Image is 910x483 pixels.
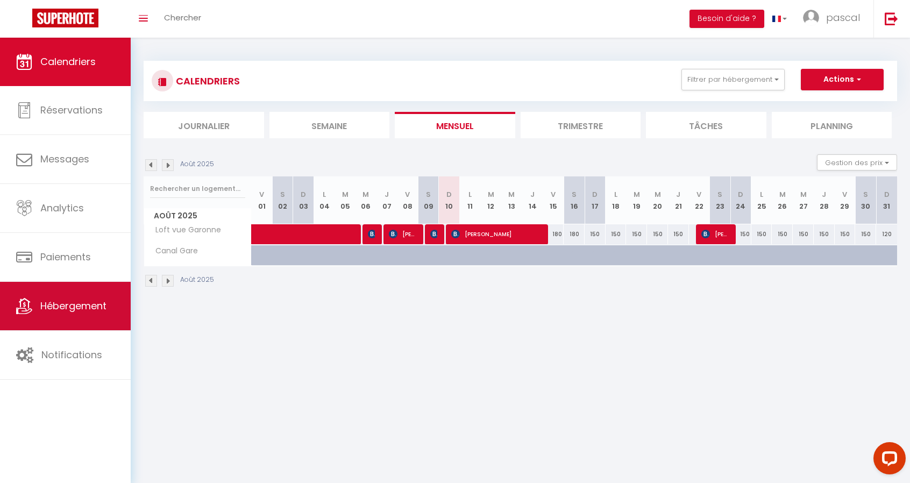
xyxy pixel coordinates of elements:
span: Analytics [40,201,84,215]
abbr: J [385,189,389,200]
abbr: M [342,189,349,200]
span: [PERSON_NAME] [368,224,375,244]
span: Chercher [164,12,201,23]
li: Journalier [144,112,264,138]
abbr: V [259,189,264,200]
img: logout [885,12,898,25]
th: 07 [376,176,397,224]
th: 05 [335,176,356,224]
span: [PERSON_NAME] [430,224,437,244]
button: Gestion des prix [817,154,897,171]
th: 18 [606,176,627,224]
abbr: L [468,189,472,200]
th: 22 [689,176,710,224]
abbr: J [530,189,535,200]
th: 01 [252,176,273,224]
th: 14 [522,176,543,224]
div: 120 [876,224,897,244]
th: 10 [439,176,460,224]
span: pascal [826,11,860,24]
th: 16 [564,176,585,224]
th: 23 [709,176,730,224]
th: 31 [876,176,897,224]
abbr: V [551,189,556,200]
th: 13 [501,176,522,224]
h3: CALENDRIERS [173,69,240,93]
abbr: V [405,189,410,200]
li: Semaine [269,112,390,138]
abbr: J [676,189,680,200]
span: [PERSON_NAME] [451,224,542,244]
div: 150 [730,224,751,244]
div: 150 [835,224,856,244]
div: 150 [668,224,689,244]
span: Calendriers [40,55,96,68]
abbr: D [884,189,890,200]
th: 27 [793,176,814,224]
abbr: D [738,189,743,200]
th: 24 [730,176,751,224]
abbr: D [446,189,452,200]
div: 180 [564,224,585,244]
iframe: LiveChat chat widget [865,438,910,483]
th: 28 [814,176,835,224]
abbr: S [280,189,285,200]
abbr: M [362,189,369,200]
div: 150 [814,224,835,244]
span: Loft vue Garonne [146,224,224,236]
li: Trimestre [521,112,641,138]
th: 06 [356,176,376,224]
th: 17 [585,176,606,224]
div: 150 [793,224,814,244]
div: 150 [772,224,793,244]
abbr: S [717,189,722,200]
abbr: M [508,189,515,200]
input: Rechercher un logement... [150,179,245,198]
div: 180 [543,224,564,244]
th: 02 [272,176,293,224]
div: 150 [855,224,876,244]
abbr: M [800,189,807,200]
th: 11 [460,176,481,224]
abbr: M [655,189,661,200]
abbr: S [426,189,431,200]
th: 26 [772,176,793,224]
img: ... [803,10,819,26]
abbr: V [696,189,701,200]
th: 08 [397,176,418,224]
div: 150 [647,224,668,244]
th: 25 [751,176,772,224]
th: 12 [480,176,501,224]
abbr: L [760,189,763,200]
th: 29 [835,176,856,224]
li: Mensuel [395,112,515,138]
abbr: L [614,189,617,200]
abbr: M [634,189,640,200]
span: Paiements [40,250,91,264]
abbr: L [323,189,326,200]
th: 04 [314,176,335,224]
img: Super Booking [32,9,98,27]
button: Actions [801,69,884,90]
abbr: D [592,189,598,200]
abbr: M [488,189,494,200]
li: Planning [772,112,892,138]
span: [PERSON_NAME] [389,224,417,244]
th: 03 [293,176,314,224]
th: 30 [855,176,876,224]
th: 20 [647,176,668,224]
abbr: J [822,189,826,200]
p: Août 2025 [180,275,214,285]
span: Réservations [40,103,103,117]
div: 150 [606,224,627,244]
th: 19 [626,176,647,224]
abbr: V [842,189,847,200]
span: Canal Gare [146,245,201,257]
button: Filtrer par hébergement [681,69,785,90]
div: 150 [585,224,606,244]
span: [PERSON_NAME] [701,224,729,244]
div: 150 [626,224,647,244]
span: Messages [40,152,89,166]
span: Hébergement [40,299,106,312]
